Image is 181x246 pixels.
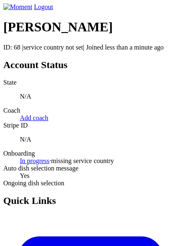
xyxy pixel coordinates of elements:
p: N/A [20,136,178,143]
p: N/A [20,93,178,100]
span: service country not set [24,44,83,51]
h2: Account Status [3,59,178,71]
img: Moment [3,3,32,11]
dt: Auto dish selection message [3,165,178,172]
h2: Quick Links [3,195,178,206]
span: Yes [20,172,29,179]
dt: Stripe ID [3,122,178,129]
a: In progress [20,157,50,164]
h1: [PERSON_NAME] [3,19,178,35]
p: ID: 68 | | Joined less than a minute ago [3,44,178,51]
span: · [50,157,51,164]
span: missing service country [51,157,114,164]
a: Logout [34,3,53,10]
dt: Coach [3,107,178,114]
dt: Onboarding [3,150,178,157]
dt: Ongoing dish selection [3,180,178,187]
dt: State [3,79,178,86]
a: Add coach [20,114,48,121]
